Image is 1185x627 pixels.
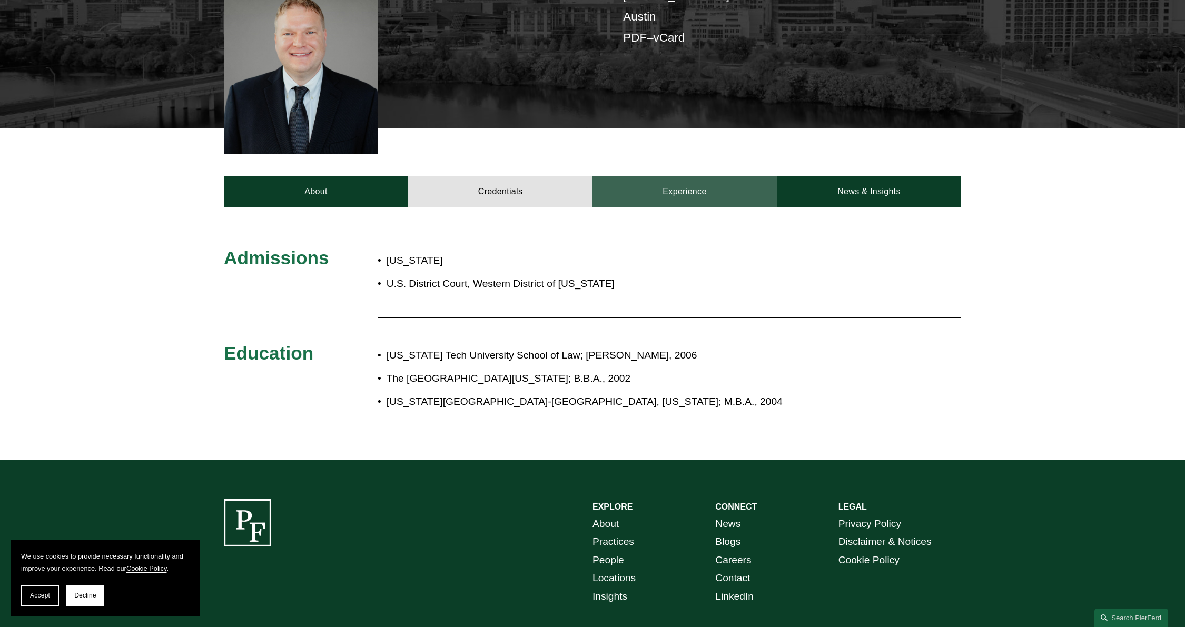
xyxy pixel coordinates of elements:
a: Insights [592,588,627,606]
strong: CONNECT [715,502,757,511]
a: About [592,515,619,533]
p: U.S. District Court, Western District of [US_STATE] [387,275,654,293]
a: Cookie Policy [126,564,167,572]
a: News & Insights [777,176,961,207]
a: Privacy Policy [838,515,901,533]
p: [US_STATE] Tech University School of Law; [PERSON_NAME], 2006 [387,346,869,365]
button: Decline [66,585,104,606]
a: LinkedIn [715,588,754,606]
section: Cookie banner [11,540,200,616]
span: Decline [74,592,96,599]
a: vCard [654,31,685,44]
a: Disclaimer & Notices [838,533,932,551]
p: [US_STATE][GEOGRAPHIC_DATA]-[GEOGRAPHIC_DATA], [US_STATE]; M.B.A., 2004 [387,393,869,411]
a: About [224,176,408,207]
span: Accept [30,592,50,599]
a: News [715,515,740,533]
a: Contact [715,569,750,588]
a: PDF [623,31,647,44]
a: Experience [592,176,777,207]
a: People [592,551,624,570]
strong: LEGAL [838,502,867,511]
a: Cookie Policy [838,551,900,570]
a: Locations [592,569,636,588]
span: Education [224,343,313,363]
p: We use cookies to provide necessary functionality and improve your experience. Read our . [21,550,190,574]
p: The [GEOGRAPHIC_DATA][US_STATE]; B.B.A., 2002 [387,370,869,388]
a: Practices [592,533,634,551]
a: Search this site [1094,609,1168,627]
button: Accept [21,585,59,606]
a: Careers [715,551,751,570]
a: Credentials [408,176,592,207]
p: [US_STATE] [387,252,654,270]
strong: EXPLORE [592,502,633,511]
span: Admissions [224,247,329,268]
a: Blogs [715,533,740,551]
